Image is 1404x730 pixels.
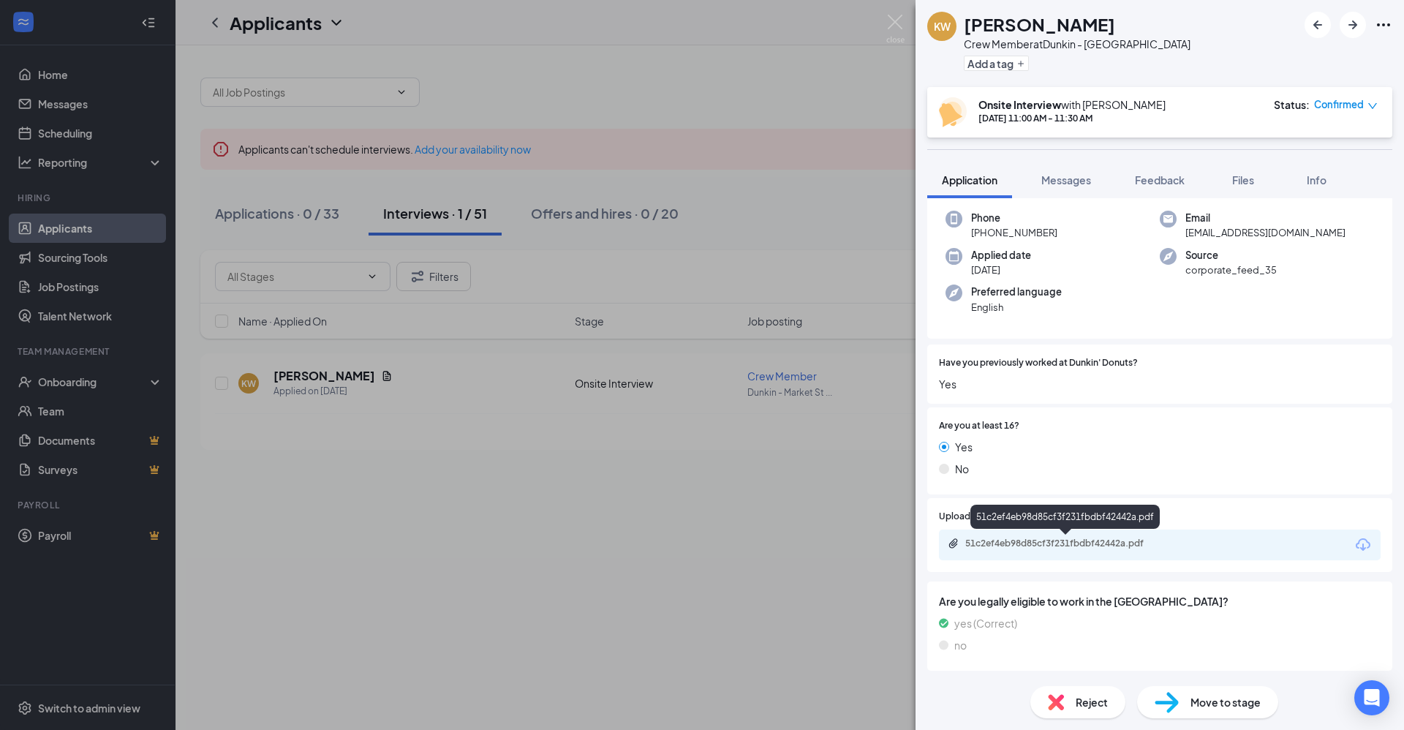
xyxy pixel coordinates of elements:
span: Yes [939,376,1381,392]
svg: Paperclip [948,538,959,549]
span: Confirmed [1314,97,1364,112]
span: Move to stage [1190,694,1261,710]
svg: Ellipses [1375,16,1392,34]
span: Phone [971,211,1057,225]
div: Status : [1274,97,1310,112]
span: [EMAIL_ADDRESS][DOMAIN_NAME] [1185,225,1345,240]
h1: [PERSON_NAME] [964,12,1115,37]
div: Crew Member at Dunkin - [GEOGRAPHIC_DATA] [964,37,1190,51]
span: Application [942,173,997,187]
span: [PHONE_NUMBER] [971,225,1057,240]
span: Upload Resume [939,510,1005,524]
div: Open Intercom Messenger [1354,680,1389,715]
button: PlusAdd a tag [964,56,1029,71]
span: [DATE] [971,263,1031,277]
span: Source [1185,248,1277,263]
b: Onsite Interview [978,98,1061,111]
span: Are you at least 16? [939,419,1019,433]
span: Files [1232,173,1254,187]
span: Yes [955,439,973,455]
span: No [955,461,969,477]
span: Reject [1076,694,1108,710]
div: 51c2ef4eb98d85cf3f231fbdbf42442a.pdf [970,505,1160,529]
svg: Plus [1016,59,1025,68]
span: Info [1307,173,1326,187]
span: Applied date [971,248,1031,263]
span: Messages [1041,173,1091,187]
span: English [971,300,1062,315]
span: yes (Correct) [954,615,1017,631]
span: down [1367,101,1378,111]
div: 51c2ef4eb98d85cf3f231fbdbf42442a.pdf [965,538,1170,549]
button: ArrowLeftNew [1305,12,1331,38]
svg: ArrowLeftNew [1309,16,1326,34]
svg: Download [1354,536,1372,554]
span: Feedback [1135,173,1185,187]
button: ArrowRight [1340,12,1366,38]
div: with [PERSON_NAME] [978,97,1166,112]
a: Paperclip51c2ef4eb98d85cf3f231fbdbf42442a.pdf [948,538,1185,552]
div: [DATE] 11:00 AM - 11:30 AM [978,112,1166,124]
span: Have you previously worked at Dunkin' Donuts? [939,356,1138,370]
span: corporate_feed_35 [1185,263,1277,277]
span: Email [1185,211,1345,225]
span: no [954,637,967,653]
span: Preferred language [971,285,1062,299]
span: Are you legally eligible to work in the [GEOGRAPHIC_DATA]? [939,593,1381,609]
div: KW [934,19,951,34]
svg: ArrowRight [1344,16,1362,34]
